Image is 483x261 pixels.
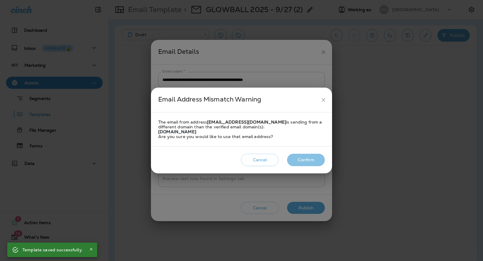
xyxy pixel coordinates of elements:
button: Close [88,246,95,253]
button: Cancel [241,154,279,166]
button: Confirm [287,154,325,166]
div: The email from address is sending from a different domain than the verified email domain(s): Are ... [158,120,325,139]
strong: [EMAIL_ADDRESS][DOMAIN_NAME] [207,119,286,125]
div: Email Address Mismatch Warning [158,94,318,105]
strong: [DOMAIN_NAME] [158,129,196,134]
button: close [318,94,329,105]
div: Template saved successfully. [22,244,83,255]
